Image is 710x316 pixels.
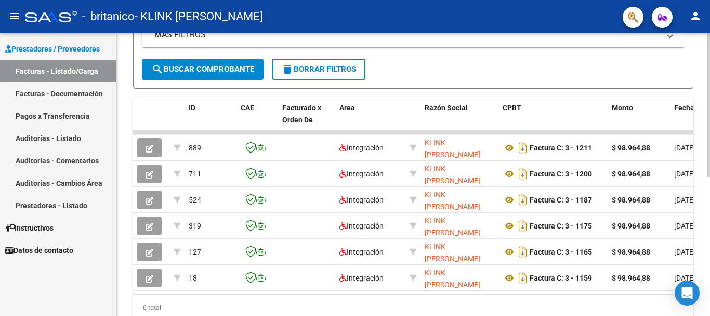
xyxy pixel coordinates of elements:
[5,43,100,55] span: Prestadores / Proveedores
[425,138,480,159] span: KLINK [PERSON_NAME]
[420,97,498,143] datatable-header-cell: Razón Social
[425,269,480,289] span: KLINK [PERSON_NAME]
[281,65,356,74] span: Borrar Filtros
[142,59,264,80] button: Buscar Comprobante
[189,222,201,230] span: 319
[189,104,195,112] span: ID
[425,217,480,237] span: KLINK [PERSON_NAME]
[674,170,695,178] span: [DATE]
[516,192,530,208] i: Descargar documento
[425,191,480,211] span: KLINK [PERSON_NAME]
[189,144,201,152] span: 889
[142,22,685,47] mat-expansion-panel-header: MAS FILTROS
[151,65,254,74] span: Buscar Comprobante
[674,248,695,256] span: [DATE]
[530,196,592,204] strong: Factura C: 3 - 1187
[674,144,695,152] span: [DATE]
[674,274,695,282] span: [DATE]
[612,274,650,282] strong: $ 98.964,88
[612,196,650,204] strong: $ 98.964,88
[530,248,592,256] strong: Factura C: 3 - 1165
[236,97,278,143] datatable-header-cell: CAE
[339,222,384,230] span: Integración
[425,215,494,237] div: 27280182163
[151,63,164,75] mat-icon: search
[135,5,263,28] span: - KLINK [PERSON_NAME]
[516,140,530,156] i: Descargar documento
[516,166,530,182] i: Descargar documento
[281,63,294,75] mat-icon: delete
[339,170,384,178] span: Integración
[189,274,197,282] span: 18
[612,248,650,256] strong: $ 98.964,88
[425,189,494,211] div: 27280182163
[516,244,530,260] i: Descargar documento
[530,274,592,282] strong: Factura C: 3 - 1159
[339,104,355,112] span: Area
[612,144,650,152] strong: $ 98.964,88
[674,196,695,204] span: [DATE]
[498,97,608,143] datatable-header-cell: CPBT
[278,97,335,143] datatable-header-cell: Facturado x Orden De
[689,10,702,22] mat-icon: person
[608,97,670,143] datatable-header-cell: Monto
[675,281,700,306] div: Open Intercom Messenger
[530,170,592,178] strong: Factura C: 3 - 1200
[612,170,650,178] strong: $ 98.964,88
[5,245,73,256] span: Datos de contacto
[82,5,135,28] span: - britanico
[5,222,54,234] span: Instructivos
[530,222,592,230] strong: Factura C: 3 - 1175
[425,163,494,185] div: 27280182163
[185,97,236,143] datatable-header-cell: ID
[339,196,384,204] span: Integración
[425,137,494,159] div: 27280182163
[425,267,494,289] div: 27280182163
[612,222,650,230] strong: $ 98.964,88
[189,196,201,204] span: 524
[425,241,494,263] div: 27280182163
[282,104,321,124] span: Facturado x Orden De
[516,218,530,234] i: Descargar documento
[425,243,480,263] span: KLINK [PERSON_NAME]
[503,104,521,112] span: CPBT
[530,144,592,152] strong: Factura C: 3 - 1211
[516,270,530,286] i: Descargar documento
[425,104,468,112] span: Razón Social
[8,10,21,22] mat-icon: menu
[241,104,254,112] span: CAE
[425,165,480,185] span: KLINK [PERSON_NAME]
[339,248,384,256] span: Integración
[189,248,201,256] span: 127
[189,170,201,178] span: 711
[674,222,695,230] span: [DATE]
[272,59,365,80] button: Borrar Filtros
[612,104,633,112] span: Monto
[154,29,660,41] mat-panel-title: MAS FILTROS
[339,274,384,282] span: Integración
[339,144,384,152] span: Integración
[335,97,405,143] datatable-header-cell: Area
